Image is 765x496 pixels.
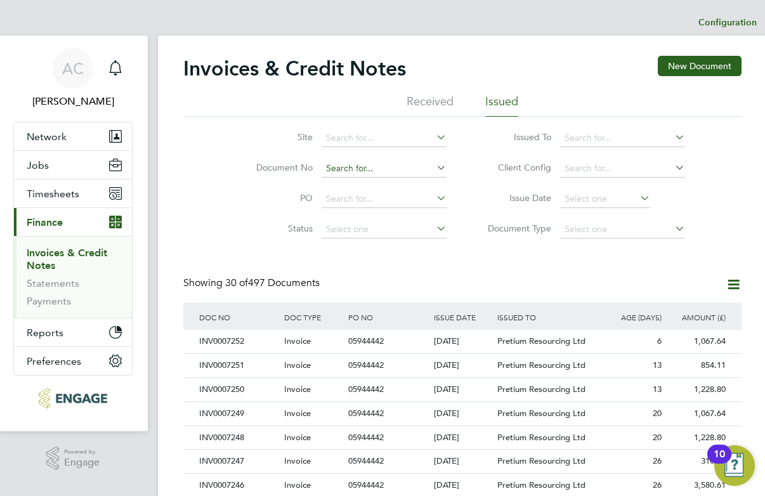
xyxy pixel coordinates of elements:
span: 05944442 [348,360,384,370]
div: 1,228.80 [665,426,729,450]
a: Powered byEngage [46,447,100,471]
div: ISSUED TO [494,303,601,332]
div: [DATE] [431,450,495,473]
span: Invoice [284,455,311,466]
div: Showing [183,277,322,290]
span: 13 [653,384,662,395]
span: 05944442 [348,455,384,466]
div: [DATE] [431,330,495,353]
div: INV0007249 [196,402,281,426]
a: AC[PERSON_NAME] [13,48,133,109]
span: Pretium Resourcing Ltd [497,432,585,443]
div: [DATE] [431,354,495,377]
div: INV0007250 [196,378,281,401]
h2: Invoices & Credit Notes [183,56,406,81]
span: 497 Documents [225,277,320,289]
span: Timesheets [27,188,79,200]
a: Invoices & Credit Notes [27,247,107,271]
input: Select one [560,190,650,208]
span: 05944442 [348,384,384,395]
div: Finance [14,236,132,318]
label: Client Config [478,162,551,173]
span: Preferences [27,355,81,367]
span: 20 [653,432,662,443]
span: Pretium Resourcing Ltd [497,336,585,346]
input: Search for... [560,129,685,147]
span: Invoice [284,432,311,443]
span: Invoice [284,480,311,490]
span: Invoice [284,384,311,395]
button: Preferences [14,347,132,375]
li: Received [407,94,454,117]
span: 6 [657,336,662,346]
span: Network [27,131,67,143]
label: Document No [240,162,313,173]
div: AMOUNT (£) [665,303,729,332]
div: INV0007247 [196,450,281,473]
span: Finance [27,216,63,228]
span: Reports [27,327,63,339]
button: Reports [14,318,132,346]
div: 854.11 [665,354,729,377]
button: New Document [658,56,742,76]
label: PO [240,192,313,204]
label: Issued To [478,131,551,143]
span: 26 [653,455,662,466]
span: Invoice [284,408,311,419]
li: Issued [485,94,518,117]
li: Configuration [698,10,757,36]
div: PO NO [345,303,430,332]
span: Jobs [27,159,49,171]
label: Issue Date [478,192,551,204]
input: Search for... [322,190,447,208]
input: Select one [322,221,447,238]
button: Finance [14,208,132,236]
span: 05944442 [348,432,384,443]
button: Open Resource Center, 10 new notifications [714,445,755,486]
span: Powered by [64,447,100,457]
a: Payments [27,295,71,307]
span: 05944442 [348,408,384,419]
div: [DATE] [431,402,495,426]
div: [DATE] [431,378,495,401]
span: 20 [653,408,662,419]
label: Document Type [478,223,551,234]
span: 30 of [225,277,248,289]
span: Pretium Resourcing Ltd [497,480,585,490]
div: 1,067.64 [665,330,729,353]
div: 10 [714,454,725,471]
label: Site [240,131,313,143]
div: ISSUE DATE [431,303,495,332]
input: Search for... [322,160,447,178]
span: Pretium Resourcing Ltd [497,384,585,395]
div: AGE (DAYS) [601,303,665,332]
span: 05944442 [348,336,384,346]
button: Network [14,122,132,150]
div: 310.97 [665,450,729,473]
label: Status [240,223,313,234]
a: Go to home page [13,388,133,408]
span: Pretium Resourcing Ltd [497,455,585,466]
div: DOC NO [196,303,281,332]
div: INV0007251 [196,354,281,377]
input: Search for... [560,160,685,178]
a: Statements [27,277,79,289]
div: INV0007252 [196,330,281,353]
img: morganhunt-logo-retina.png [39,388,107,408]
span: Pretium Resourcing Ltd [497,408,585,419]
div: 1,228.80 [665,378,729,401]
span: Pretium Resourcing Ltd [497,360,585,370]
input: Search for... [322,129,447,147]
span: Andy Crow [13,94,133,109]
span: 13 [653,360,662,370]
span: 26 [653,480,662,490]
div: 1,067.64 [665,402,729,426]
span: Invoice [284,360,311,370]
div: INV0007248 [196,426,281,450]
span: 05944442 [348,480,384,490]
input: Select one [560,221,685,238]
div: [DATE] [431,426,495,450]
button: Jobs [14,151,132,179]
span: Engage [64,457,100,468]
button: Timesheets [14,179,132,207]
